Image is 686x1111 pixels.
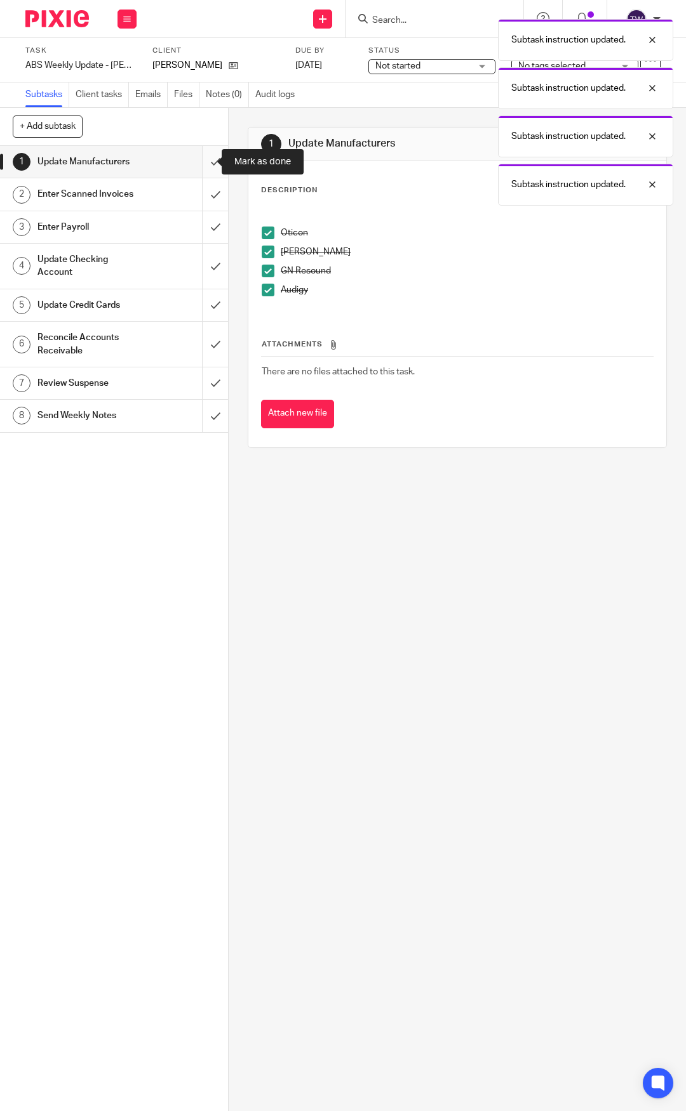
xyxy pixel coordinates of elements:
[13,186,30,204] div: 2
[174,82,199,107] a: Files
[281,284,653,296] p: Audigy
[261,400,334,428] button: Attach new file
[25,46,137,56] label: Task
[25,82,69,107] a: Subtasks
[13,153,30,171] div: 1
[25,59,137,72] div: ABS Weekly Update - [PERSON_NAME]
[281,246,653,258] p: [PERSON_NAME]
[511,178,626,191] p: Subtask instruction updated.
[206,82,249,107] a: Notes (0)
[13,336,30,353] div: 6
[25,59,137,72] div: ABS Weekly Update - Cahill
[261,134,281,154] div: 1
[281,265,653,277] p: GN Resound
[37,328,139,360] h1: Reconcile Accounts Receivable
[262,341,323,348] span: Attachments
[511,34,626,46] p: Subtask instruction updated.
[511,130,626,143] p: Subtask instruction updated.
[255,82,301,107] a: Audit logs
[13,296,30,314] div: 5
[37,250,139,282] h1: Update Checking Account
[37,152,139,171] h1: Update Manufacturers
[37,406,139,425] h1: Send Weekly Notes
[295,46,353,56] label: Due by
[25,10,89,27] img: Pixie
[288,137,485,150] h1: Update Manufacturers
[13,257,30,275] div: 4
[281,227,653,239] p: Oticon
[13,115,83,137] button: + Add subtask
[13,407,30,424] div: 8
[511,82,626,95] p: Subtask instruction updated.
[152,46,279,56] label: Client
[13,218,30,236] div: 3
[76,82,129,107] a: Client tasks
[37,296,139,315] h1: Update Credit Cards
[37,218,139,237] h1: Enter Payroll
[37,374,139,393] h1: Review Suspense
[13,374,30,392] div: 7
[135,82,168,107] a: Emails
[626,9,647,29] img: svg%3E
[295,61,322,70] span: [DATE]
[261,185,318,195] p: Description
[37,185,139,204] h1: Enter Scanned Invoices
[152,59,222,72] p: [PERSON_NAME]
[262,367,415,376] span: There are no files attached to this task.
